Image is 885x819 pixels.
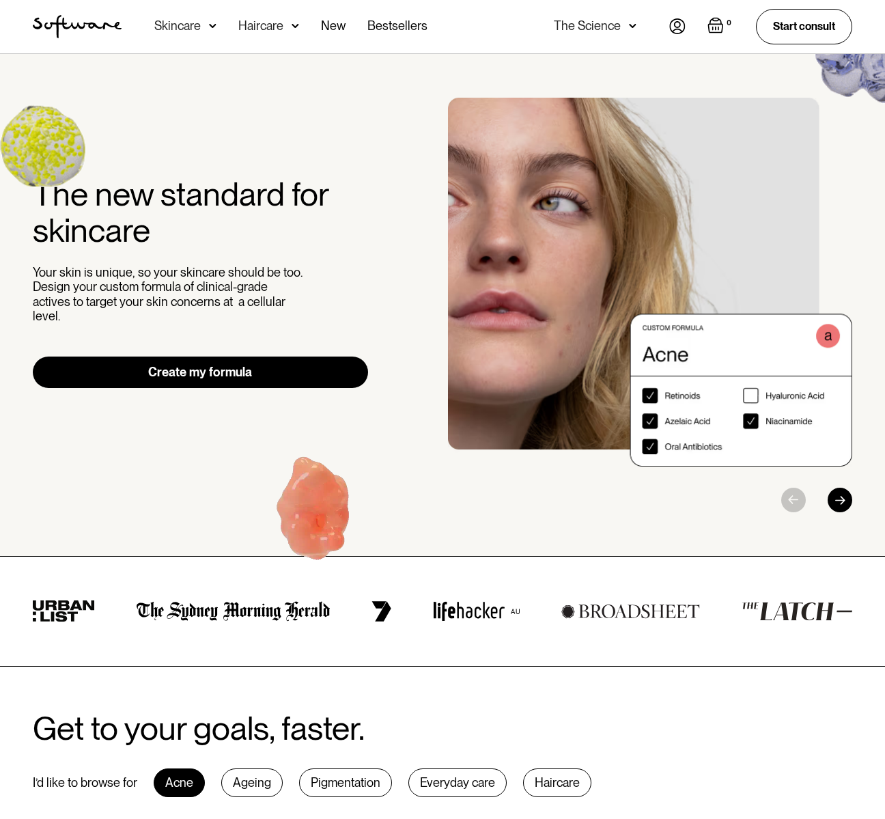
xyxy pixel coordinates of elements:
[724,17,734,29] div: 0
[33,176,368,249] h2: The new standard for skincare
[742,602,852,621] img: the latch logo
[33,775,137,790] div: I’d like to browse for
[33,357,368,388] a: Create my formula
[154,19,201,33] div: Skincare
[137,601,330,622] img: the Sydney morning herald logo
[707,17,734,36] a: Open empty cart
[33,265,306,324] p: Your skin is unique, so your skincare should be too. Design your custom formula of clinical-grade...
[154,768,205,797] div: Acne
[554,19,621,33] div: The Science
[33,600,95,622] img: urban list logo
[433,601,519,622] img: lifehacker logo
[33,710,365,747] h2: Get to your goals, faster.
[230,434,400,602] img: Hydroquinone (skin lightening agent)
[756,9,852,44] a: Start consult
[448,98,852,467] div: 1 / 3
[299,768,392,797] div: Pigmentation
[238,19,283,33] div: Haircare
[33,15,122,38] img: Software Logo
[33,15,122,38] a: home
[828,488,852,512] div: Next slide
[292,19,299,33] img: arrow down
[408,768,507,797] div: Everyday care
[209,19,216,33] img: arrow down
[561,604,700,619] img: broadsheet logo
[629,19,636,33] img: arrow down
[221,768,283,797] div: Ageing
[523,768,591,797] div: Haircare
